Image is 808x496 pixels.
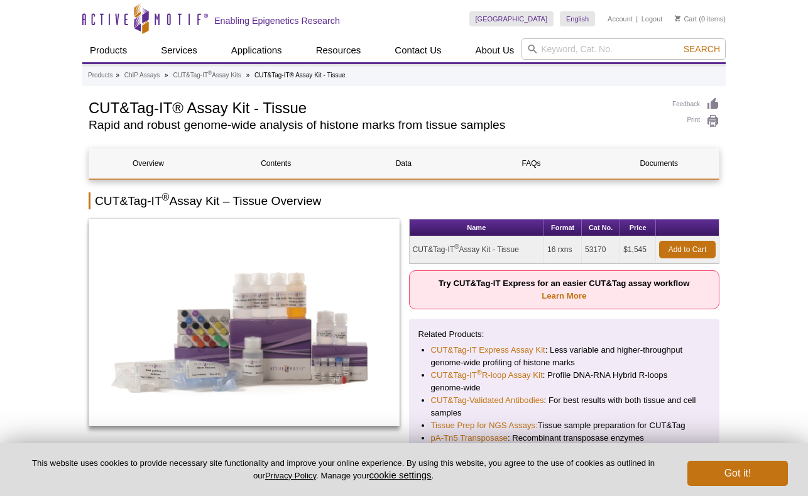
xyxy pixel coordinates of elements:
a: CUT&Tag-IT®Assay Kits [173,70,241,81]
button: cookie settings [369,470,431,480]
li: (0 items) [675,11,726,26]
a: Add to Cart [659,241,716,258]
h2: CUT&Tag-IT Assay Kit – Tissue Overview [89,192,719,209]
a: Print [672,114,719,128]
img: Your Cart [675,15,680,21]
a: FAQs [472,148,591,179]
li: : Recombinant transposase enzymes [431,432,698,444]
h2: Enabling Epigenetics Research [214,15,340,26]
input: Keyword, Cat. No. [521,38,726,60]
span: Search [684,44,720,54]
a: CUT&Tag-IT Express Assay Kit [431,344,545,356]
li: » [246,72,250,79]
a: Tissue Prep for NGS Assays: [431,419,538,432]
a: Privacy Policy [265,471,316,480]
th: Price [620,219,656,236]
a: Account [608,14,633,23]
a: Data [344,148,462,179]
a: CUT&Tag-IT®R-loop Assay Kit [431,369,543,382]
a: English [560,11,595,26]
li: » [116,72,119,79]
a: [GEOGRAPHIC_DATA] [469,11,554,26]
h1: CUT&Tag-IT® Assay Kit - Tissue [89,97,660,116]
a: Feedback [672,97,719,111]
a: ChIP Assays [124,70,160,81]
a: Learn More [542,291,586,300]
th: Cat No. [582,219,620,236]
td: 16 rxns [544,236,582,263]
li: : Less variable and higher-throughput genome-wide profiling of histone marks [431,344,698,369]
a: Contents [217,148,335,179]
li: » [165,72,168,79]
sup: ® [162,192,170,202]
h2: Rapid and robust genome-wide analysis of histone marks from tissue samples [89,119,660,131]
p: Related Products: [418,328,711,341]
td: CUT&Tag-IT Assay Kit - Tissue [410,236,545,263]
a: Services [153,38,205,62]
li: CUT&Tag-IT® Assay Kit - Tissue [254,72,346,79]
a: Applications [224,38,290,62]
a: About Us [468,38,522,62]
li: : Profile DNA-RNA Hybrid R-loops genome-wide [431,369,698,394]
strong: Try CUT&Tag-IT Express for an easier CUT&Tag assay workflow [439,278,690,300]
img: CUT&Tag-IT Assay Kit - Tissue [89,219,400,426]
sup: ® [477,368,482,376]
th: Name [410,219,545,236]
a: Cart [675,14,697,23]
td: $1,545 [620,236,656,263]
p: This website uses cookies to provide necessary site functionality and improve your online experie... [20,458,667,482]
a: pA-Tn5 Transposase [431,432,508,444]
a: Products [88,70,112,81]
li: | [636,11,638,26]
a: Products [82,38,134,62]
sup: ® [208,70,212,76]
a: Documents [600,148,718,179]
a: Contact Us [387,38,449,62]
a: Logout [641,14,663,23]
th: Format [544,219,582,236]
sup: ® [454,243,459,250]
a: Resources [308,38,369,62]
button: Got it! [687,461,788,486]
a: Overview [89,148,207,179]
li: Tissue sample preparation for CUT&Tag [431,419,698,432]
td: 53170 [582,236,620,263]
li: : For best results with both tissue and cell samples [431,394,698,419]
button: Search [680,43,724,55]
a: CUT&Tag-Validated Antibodies [431,394,544,407]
